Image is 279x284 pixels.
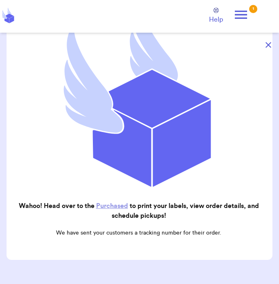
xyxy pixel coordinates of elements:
span: Help [209,15,223,25]
a: Purchased [96,203,128,209]
div: 1 [249,5,257,13]
a: Help [209,8,223,25]
h2: Wahoo! Head over to the to print your labels, view order details, and schedule pickups! [13,201,264,221]
p: We have sent your customers a tracking number for their order. [13,229,264,237]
